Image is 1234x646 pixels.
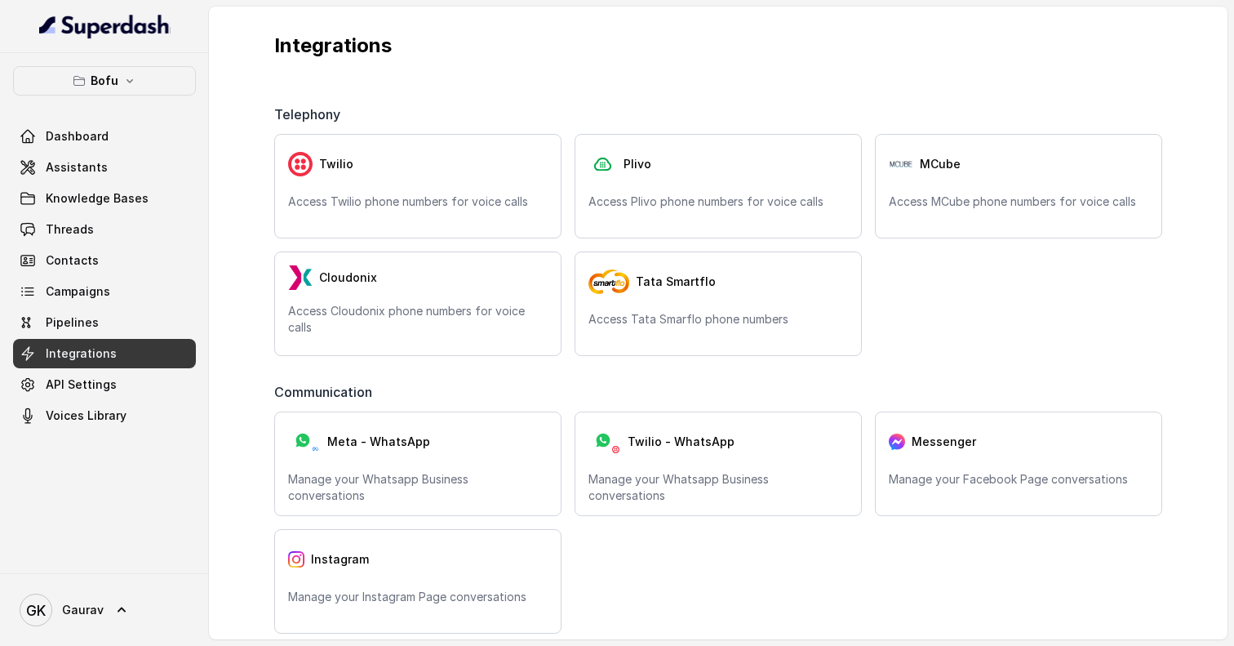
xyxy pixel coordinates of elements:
a: Knowledge Bases [13,184,196,213]
img: tata-smart-flo.8a5748c556e2c421f70c.png [588,270,629,294]
span: Meta - WhatsApp [327,434,430,450]
p: Integrations [274,33,1162,59]
span: Communication [274,382,379,402]
img: Pj9IrDBdEGgAAAABJRU5ErkJggg== [889,159,913,168]
span: Telephony [274,105,347,124]
a: Assistants [13,153,196,182]
span: Plivo [624,156,651,172]
p: Manage your Whatsapp Business conversations [588,471,848,504]
img: plivo.d3d850b57a745af99832d897a96997ac.svg [588,152,617,177]
span: Threads [46,221,94,238]
button: Bofu [13,66,196,96]
span: Integrations [46,345,117,362]
span: Dashboard [46,128,109,145]
a: Campaigns [13,277,196,306]
img: messenger.2e14a0163066c29f9ca216c7989aa592.svg [889,434,905,450]
p: Access Twilio phone numbers for voice calls [288,194,548,210]
span: Twilio [319,156,353,172]
img: instagram.04eb0078a085f83fc525.png [288,551,304,568]
p: Manage your Facebook Page conversations [889,471,1148,488]
span: Tata Smartflo [636,274,716,290]
span: Campaigns [46,283,110,300]
img: twilio.7c09a4f4c219fa09ad352260b0a8157b.svg [288,152,313,176]
span: API Settings [46,376,117,393]
span: Messenger [912,434,976,450]
span: Assistants [46,159,108,176]
p: Manage your Instagram Page conversations [288,589,548,605]
a: Voices Library [13,401,196,430]
a: API Settings [13,370,196,399]
span: Instagram [311,551,369,568]
a: Gaurav [13,587,196,633]
a: Pipelines [13,308,196,337]
span: Pipelines [46,314,99,331]
p: Manage your Whatsapp Business conversations [288,471,548,504]
p: Access Tata Smarflo phone numbers [588,311,848,327]
p: Access Plivo phone numbers for voice calls [588,194,848,210]
img: light.svg [39,13,171,39]
span: Gaurav [62,602,104,618]
text: GK [26,602,46,619]
span: Twilio - WhatsApp [628,434,735,450]
span: Cloudonix [319,270,377,286]
a: Integrations [13,339,196,368]
p: Bofu [91,71,118,91]
span: Knowledge Bases [46,190,149,207]
p: Access Cloudonix phone numbers for voice calls [288,303,548,336]
a: Contacts [13,246,196,275]
span: MCube [920,156,961,172]
span: Contacts [46,252,99,269]
img: LzEnlUgADIwsuYwsTIxNLkxQDEyBEgDTDZAMjs1Qgy9jUyMTMxBzEB8uASKBKLgDqFxF08kI1lQAAAABJRU5ErkJggg== [288,265,313,290]
p: Access MCube phone numbers for voice calls [889,194,1148,210]
span: Voices Library [46,408,127,424]
a: Threads [13,215,196,244]
a: Dashboard [13,122,196,151]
